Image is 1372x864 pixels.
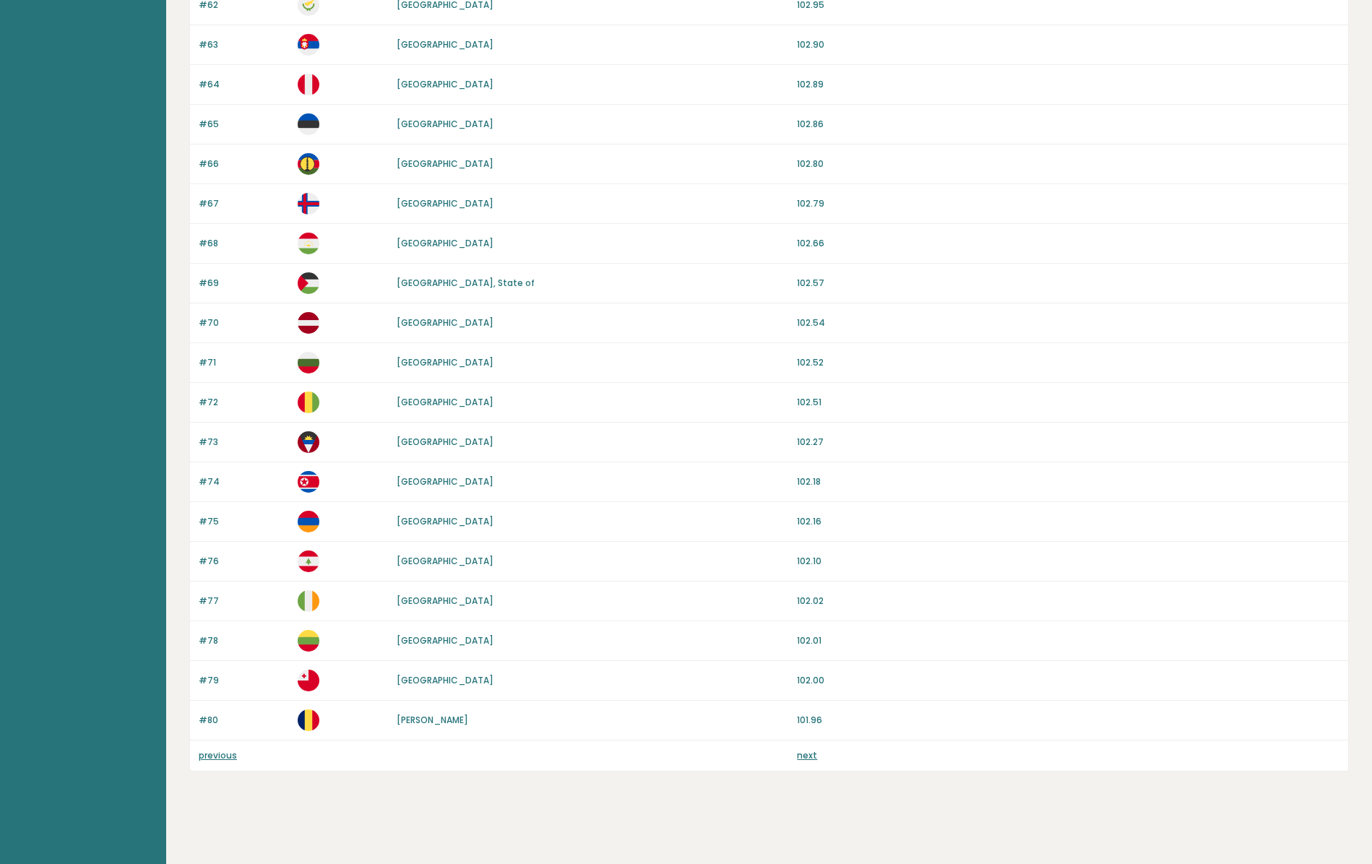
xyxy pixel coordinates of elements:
[797,436,1339,449] p: 102.27
[797,555,1339,568] p: 102.10
[199,714,289,727] p: #80
[797,197,1339,210] p: 102.79
[397,237,493,249] a: [GEOGRAPHIC_DATA]
[298,431,319,453] img: ag.svg
[397,118,493,130] a: [GEOGRAPHIC_DATA]
[797,475,1339,488] p: 102.18
[797,356,1339,369] p: 102.52
[199,515,289,528] p: #75
[199,157,289,170] p: #66
[199,475,289,488] p: #74
[797,515,1339,528] p: 102.16
[199,78,289,91] p: #64
[298,153,319,175] img: nc.svg
[199,749,237,761] a: previous
[797,749,817,761] a: next
[298,471,319,493] img: kp.svg
[397,674,493,686] a: [GEOGRAPHIC_DATA]
[298,550,319,572] img: lb.svg
[397,356,493,368] a: [GEOGRAPHIC_DATA]
[298,511,319,532] img: am.svg
[797,118,1339,131] p: 102.86
[397,714,468,726] a: [PERSON_NAME]
[397,277,535,289] a: [GEOGRAPHIC_DATA], State of
[797,157,1339,170] p: 102.80
[397,78,493,90] a: [GEOGRAPHIC_DATA]
[298,74,319,95] img: pe.svg
[397,515,493,527] a: [GEOGRAPHIC_DATA]
[298,113,319,135] img: ee.svg
[797,714,1339,727] p: 101.96
[199,277,289,290] p: #69
[199,674,289,687] p: #79
[298,312,319,334] img: lv.svg
[199,595,289,608] p: #77
[298,233,319,254] img: tj.svg
[199,197,289,210] p: #67
[298,34,319,56] img: rs.svg
[199,38,289,51] p: #63
[397,634,493,647] a: [GEOGRAPHIC_DATA]
[199,118,289,131] p: #65
[298,670,319,691] img: to.svg
[797,396,1339,409] p: 102.51
[298,709,319,731] img: td.svg
[397,436,493,448] a: [GEOGRAPHIC_DATA]
[298,193,319,215] img: fo.svg
[397,157,493,170] a: [GEOGRAPHIC_DATA]
[199,356,289,369] p: #71
[199,396,289,409] p: #72
[797,277,1339,290] p: 102.57
[298,630,319,652] img: lt.svg
[199,237,289,250] p: #68
[397,396,493,408] a: [GEOGRAPHIC_DATA]
[397,316,493,329] a: [GEOGRAPHIC_DATA]
[797,38,1339,51] p: 102.90
[797,316,1339,329] p: 102.54
[199,634,289,647] p: #78
[397,38,493,51] a: [GEOGRAPHIC_DATA]
[797,674,1339,687] p: 102.00
[397,197,493,209] a: [GEOGRAPHIC_DATA]
[397,555,493,567] a: [GEOGRAPHIC_DATA]
[397,595,493,607] a: [GEOGRAPHIC_DATA]
[397,475,493,488] a: [GEOGRAPHIC_DATA]
[199,316,289,329] p: #70
[298,272,319,294] img: ps.svg
[199,436,289,449] p: #73
[797,595,1339,608] p: 102.02
[298,590,319,612] img: ie.svg
[298,352,319,373] img: bg.svg
[199,555,289,568] p: #76
[797,78,1339,91] p: 102.89
[298,392,319,413] img: gn.svg
[797,237,1339,250] p: 102.66
[797,634,1339,647] p: 102.01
